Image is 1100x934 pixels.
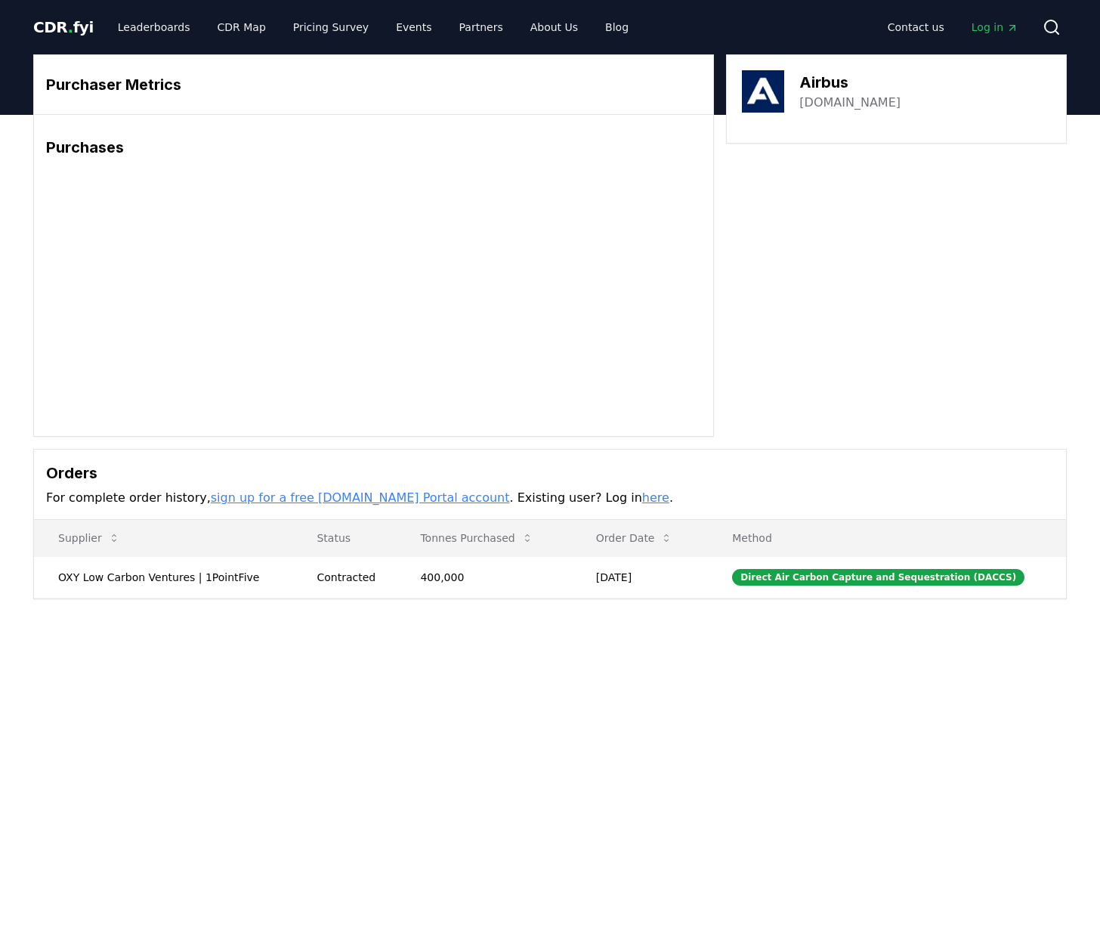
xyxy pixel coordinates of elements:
a: About Us [518,14,590,41]
nav: Main [876,14,1030,41]
h3: Purchaser Metrics [46,73,701,96]
div: Contracted [317,570,384,585]
a: Events [384,14,443,41]
td: OXY Low Carbon Ventures | 1PointFive [34,556,292,598]
img: Airbus-logo [742,70,784,113]
a: [DOMAIN_NAME] [799,94,901,112]
a: CDR.fyi [33,17,94,38]
a: Log in [959,14,1030,41]
button: Supplier [46,523,132,553]
a: sign up for a free [DOMAIN_NAME] Portal account [211,490,510,505]
p: For complete order history, . Existing user? Log in . [46,489,1054,507]
h3: Orders [46,462,1054,484]
a: CDR Map [205,14,278,41]
a: Contact us [876,14,956,41]
button: Tonnes Purchased [408,523,545,553]
a: Pricing Survey [281,14,381,41]
span: CDR fyi [33,18,94,36]
div: Direct Air Carbon Capture and Sequestration (DACCS) [732,569,1024,586]
p: Method [720,530,1054,546]
span: . [68,18,73,36]
h3: Purchases [46,136,701,159]
a: Partners [447,14,515,41]
a: Blog [593,14,641,41]
span: Log in [972,20,1018,35]
td: 400,000 [396,556,571,598]
a: here [642,490,669,505]
p: Status [304,530,384,546]
td: [DATE] [572,556,708,598]
a: Leaderboards [106,14,202,41]
nav: Main [106,14,641,41]
h3: Airbus [799,71,901,94]
button: Order Date [584,523,685,553]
